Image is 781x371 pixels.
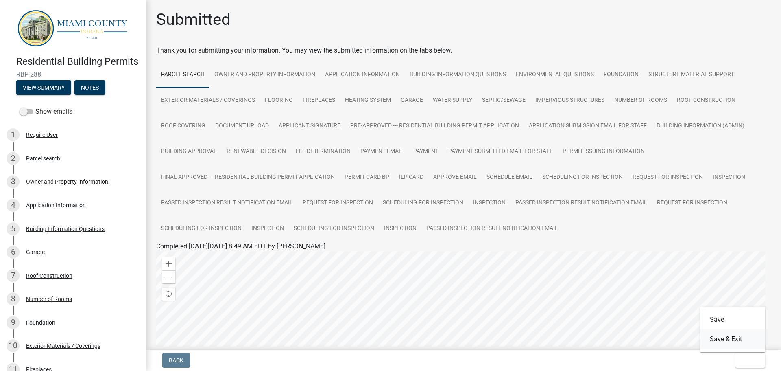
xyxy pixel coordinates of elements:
[7,269,20,282] div: 7
[156,88,260,114] a: Exterior Materials / Coverings
[700,310,765,329] button: Save
[320,62,405,88] a: Application Information
[356,139,408,165] a: Payment Email
[340,88,396,114] a: Heating System
[7,152,20,165] div: 2
[298,88,340,114] a: Fireplaces
[428,165,482,191] a: Approve Email
[408,139,443,165] a: Payment
[443,139,558,165] a: Payment Submitted Email For Staff
[26,320,55,325] div: Foundation
[298,190,378,216] a: Request for Inspection
[652,113,749,139] a: Building Information (Admin)
[162,270,175,283] div: Zoom out
[700,307,765,352] div: Exit
[468,190,510,216] a: Inspection
[609,88,672,114] a: Number of Rooms
[530,88,609,114] a: Impervious Structures
[289,216,379,242] a: Scheduling for Inspection
[394,165,428,191] a: ILP Card
[345,113,524,139] a: Pre-Approved --- Residential Building Permit Application
[74,80,105,95] button: Notes
[156,10,231,29] h1: Submitted
[26,296,72,302] div: Number of Rooms
[421,216,563,242] a: Passed Inspection Result Notification Email
[26,179,108,184] div: Owner and Property Information
[16,70,130,78] span: RBP-288
[26,156,60,161] div: Parcel search
[378,190,468,216] a: Scheduling for Inspection
[26,273,72,279] div: Roof Construction
[7,339,20,352] div: 10
[74,85,105,92] wm-modal-confirm: Notes
[708,165,750,191] a: Inspection
[742,357,754,364] span: Exit
[156,190,298,216] a: Passed Inspection Result Notification Email
[210,113,274,139] a: Document Upload
[735,353,765,368] button: Exit
[16,85,71,92] wm-modal-confirm: Summary
[700,329,765,349] button: Save & Exit
[482,165,537,191] a: Schedule Email
[340,165,394,191] a: Permit Card BP
[162,288,175,301] div: Find my location
[20,107,72,116] label: Show emails
[7,128,20,141] div: 1
[156,139,222,165] a: Building Approval
[510,190,652,216] a: Passed Inspection Result Notification Email
[247,216,289,242] a: Inspection
[169,357,183,364] span: Back
[291,139,356,165] a: Fee Determination
[599,62,644,88] a: Foundation
[156,242,325,250] span: Completed [DATE][DATE] 8:49 AM EDT by [PERSON_NAME]
[260,88,298,114] a: Flooring
[652,190,732,216] a: Request for Inspection
[628,165,708,191] a: Request for Inspection
[7,292,20,305] div: 8
[26,202,86,208] div: Application Information
[16,80,71,95] button: View Summary
[644,62,739,88] a: Structure Material Support
[156,46,771,55] div: Thank you for submitting your information. You may view the submitted information on the tabs below.
[209,62,320,88] a: Owner and Property Information
[524,113,652,139] a: Application Submission Email for Staff
[7,199,20,212] div: 4
[511,62,599,88] a: Environmental Questions
[428,88,477,114] a: Water Supply
[156,113,210,139] a: Roof Covering
[26,226,105,232] div: Building Information Questions
[222,139,291,165] a: Renewable Decision
[558,139,650,165] a: Permit Issuing Information
[672,88,740,114] a: Roof Construction
[477,88,530,114] a: Septic/Sewage
[26,249,45,255] div: Garage
[7,246,20,259] div: 6
[396,88,428,114] a: Garage
[26,132,58,138] div: Require User
[379,216,421,242] a: Inspection
[537,165,628,191] a: Scheduling for Inspection
[26,343,100,349] div: Exterior Materials / Coverings
[16,9,133,47] img: Miami County, Indiana
[16,56,140,68] h4: Residential Building Permits
[162,353,190,368] button: Back
[405,62,511,88] a: Building Information Questions
[7,222,20,235] div: 5
[156,62,209,88] a: Parcel search
[274,113,345,139] a: Applicant Signature
[7,175,20,188] div: 3
[156,216,247,242] a: Scheduling for Inspection
[7,316,20,329] div: 9
[156,165,340,191] a: FINAL Approved --- Residential Building Permit Application
[162,257,175,270] div: Zoom in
